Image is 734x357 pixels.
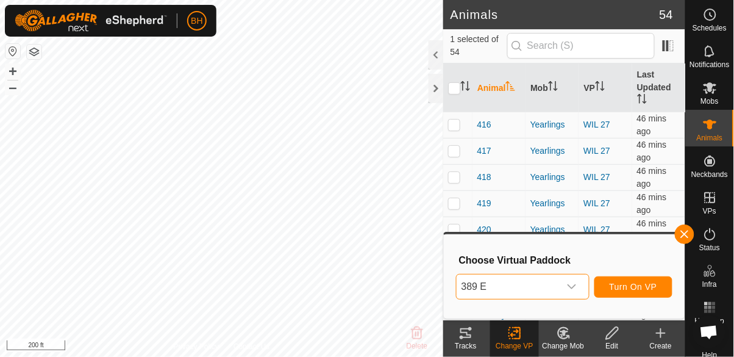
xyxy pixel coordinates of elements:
span: Status [699,244,720,251]
div: Open chat [693,316,725,348]
p-sorticon: Activate to sort [548,83,558,93]
p-sorticon: Activate to sort [595,83,605,93]
a: WIL 27 [583,146,610,156]
span: Neckbands [691,171,728,178]
span: 1 selected of 54 [451,33,507,59]
a: WIL 27 [583,198,610,208]
button: Reset Map [5,44,20,59]
a: WIL 27 [583,120,610,129]
span: Notifications [690,61,730,68]
a: Contact Us [233,341,269,352]
div: Change Mob [539,341,588,352]
a: WIL 27 [583,172,610,182]
div: Change VP [490,341,539,352]
div: Yearlings [530,197,574,210]
button: – [5,80,20,95]
span: 417 [477,145,491,157]
span: Animals [697,134,723,142]
span: 21 Sept 2025, 1:36 pm [637,140,667,162]
th: Last Updated [632,63,685,113]
span: 21 Sept 2025, 1:36 pm [637,166,667,189]
p-sorticon: Activate to sort [505,83,515,93]
a: WIL 27 [583,225,610,234]
div: Tracks [441,341,490,352]
span: 21 Sept 2025, 1:36 pm [637,114,667,136]
input: Search (S) [507,33,655,59]
div: Yearlings [530,118,574,131]
th: VP [579,63,632,113]
span: Infra [702,281,717,288]
th: Mob [526,63,579,113]
h3: Choose Virtual Paddock [459,254,672,266]
span: Heatmap [695,317,725,325]
div: Edit [588,341,636,352]
span: 416 [477,118,491,131]
button: Turn On VP [594,276,672,298]
div: dropdown trigger [560,275,584,299]
p-sorticon: Activate to sort [637,96,647,106]
span: 21 Sept 2025, 1:36 pm [637,218,667,241]
span: 21 Sept 2025, 1:36 pm [637,297,667,320]
span: 420 [477,223,491,236]
div: Yearlings [530,145,574,157]
div: Create [636,341,685,352]
span: 389 E [457,275,560,299]
div: Yearlings [530,171,574,184]
button: Map Layers [27,45,41,59]
span: BH [191,15,202,27]
span: 21 Sept 2025, 1:36 pm [637,192,667,215]
button: + [5,64,20,79]
th: Animal [472,63,526,113]
p-sorticon: Activate to sort [460,83,470,93]
a: Privacy Policy [173,341,219,352]
span: 54 [660,5,673,24]
span: 419 [477,197,491,210]
span: 418 [477,171,491,184]
span: Mobs [701,98,719,105]
img: Gallagher Logo [15,10,167,32]
span: VPs [703,207,716,215]
h2: Animals [451,7,660,22]
div: Yearlings [530,223,574,236]
span: Turn On VP [610,282,657,292]
span: Schedules [693,24,727,32]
